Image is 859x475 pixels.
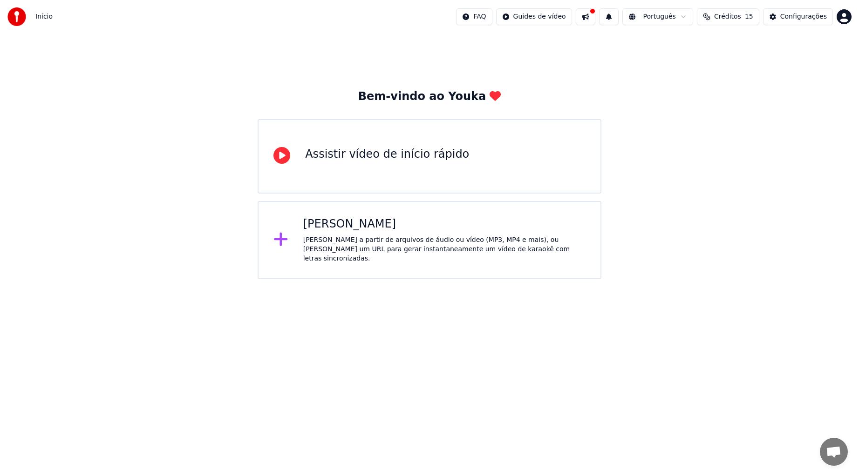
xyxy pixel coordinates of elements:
[7,7,26,26] img: youka
[305,147,469,162] div: Assistir vídeo de início rápido
[496,8,572,25] button: Guides de vídeo
[358,89,501,104] div: Bem-vindo ao Youka
[697,8,759,25] button: Créditos15
[456,8,492,25] button: FAQ
[35,12,53,21] span: Início
[303,235,586,263] div: [PERSON_NAME] a partir de arquivos de áudio ou vídeo (MP3, MP4 e mais), ou [PERSON_NAME] um URL p...
[780,12,827,21] div: Configurações
[763,8,833,25] button: Configurações
[714,12,741,21] span: Créditos
[820,438,848,466] div: Bate-papo aberto
[745,12,753,21] span: 15
[303,217,586,232] div: [PERSON_NAME]
[35,12,53,21] nav: breadcrumb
